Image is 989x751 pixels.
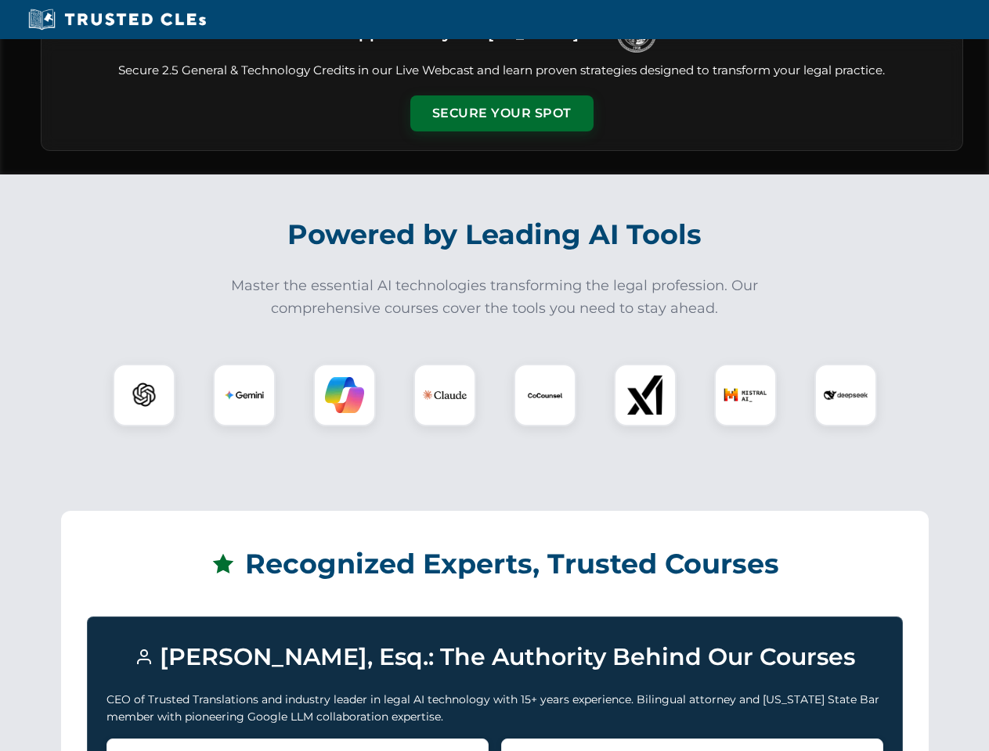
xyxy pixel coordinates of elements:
[225,375,264,415] img: Gemini Logo
[60,62,944,80] p: Secure 2.5 General & Technology Credits in our Live Webcast and learn proven strategies designed ...
[724,373,767,417] img: Mistral AI Logo
[814,364,877,426] div: DeepSeek
[313,364,376,426] div: Copilot
[413,364,476,426] div: Claude
[106,691,883,726] p: CEO of Trusted Translations and industry leader in legal AI technology with 15+ years experience....
[614,364,677,426] div: xAI
[325,375,364,415] img: Copilot Logo
[423,373,467,417] img: Claude Logo
[525,375,565,415] img: CoCounsel Logo
[824,373,868,417] img: DeepSeek Logo
[106,636,883,678] h3: [PERSON_NAME], Esq.: The Authority Behind Our Courses
[113,364,175,426] div: ChatGPT
[221,275,769,320] p: Master the essential AI technologies transforming the legal profession. Our comprehensive courses...
[626,375,665,415] img: xAI Logo
[23,8,211,31] img: Trusted CLEs
[121,372,167,418] img: ChatGPT Logo
[213,364,276,426] div: Gemini
[714,364,777,426] div: Mistral AI
[87,537,903,591] h2: Recognized Experts, Trusted Courses
[410,95,594,131] button: Secure Your Spot
[514,364,576,426] div: CoCounsel
[61,207,929,262] h2: Powered by Leading AI Tools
